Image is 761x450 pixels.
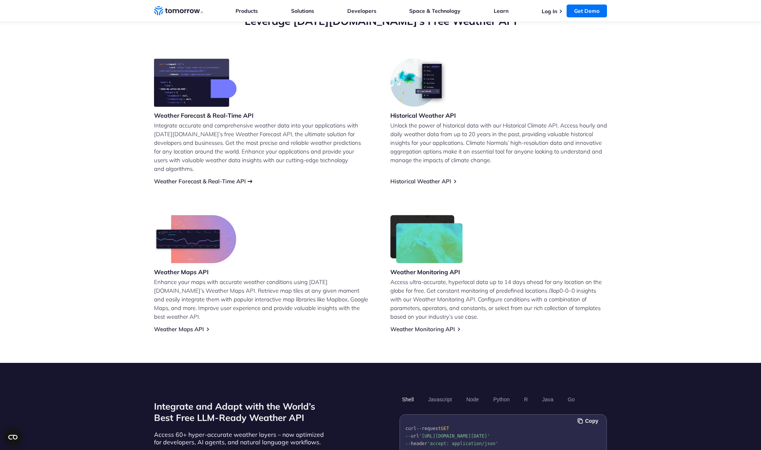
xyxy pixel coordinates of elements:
[422,426,441,431] span: request
[154,401,328,423] h2: Integrate and Adapt with the World’s Best Free LLM-Ready Weather API
[542,8,557,15] a: Log In
[4,428,22,446] button: Open CMP widget
[494,8,508,14] a: Learn
[154,111,254,120] h3: Weather Forecast & Real-Time API
[464,393,481,406] button: Node
[390,121,607,164] p: Unlock the power of historical data with our Historical Climate API. Access hourly and daily weat...
[539,393,556,406] button: Java
[567,5,607,17] a: Get Demo
[409,8,461,14] a: Space & Technology
[390,278,607,321] p: Access ultra-accurate, hyperlocal data up to 14 days ahead for any location on the globe for free...
[411,441,427,446] span: header
[291,8,314,14] a: Solutions
[416,426,422,431] span: --
[154,431,328,446] p: Access 60+ hyper-accurate weather layers – now optimized for developers, AI agents, and natural l...
[390,111,456,120] h3: Historical Weather API
[154,178,246,185] a: Weather Forecast & Real-Time API
[578,417,601,425] button: Copy
[154,268,236,276] h3: Weather Maps API
[441,426,449,431] span: GET
[427,441,498,446] span: 'accept: application/json'
[154,326,204,333] a: Weather Maps API
[491,393,513,406] button: Python
[411,433,419,439] span: url
[154,278,371,321] p: Enhance your maps with accurate weather conditions using [DATE][DOMAIN_NAME]’s Weather Maps API. ...
[565,393,578,406] button: Go
[154,5,203,17] a: Home link
[390,268,463,276] h3: Weather Monitoring API
[405,441,411,446] span: --
[425,393,454,406] button: Javascript
[399,393,416,406] button: Shell
[347,8,376,14] a: Developers
[390,326,455,333] a: Weather Monitoring API
[405,426,416,431] span: curl
[419,433,490,439] span: '[URL][DOMAIN_NAME][DATE]'
[521,393,530,406] button: R
[236,8,258,14] a: Products
[405,433,411,439] span: --
[390,178,451,185] a: Historical Weather API
[154,121,371,173] p: Integrate accurate and comprehensive weather data into your applications with [DATE][DOMAIN_NAME]...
